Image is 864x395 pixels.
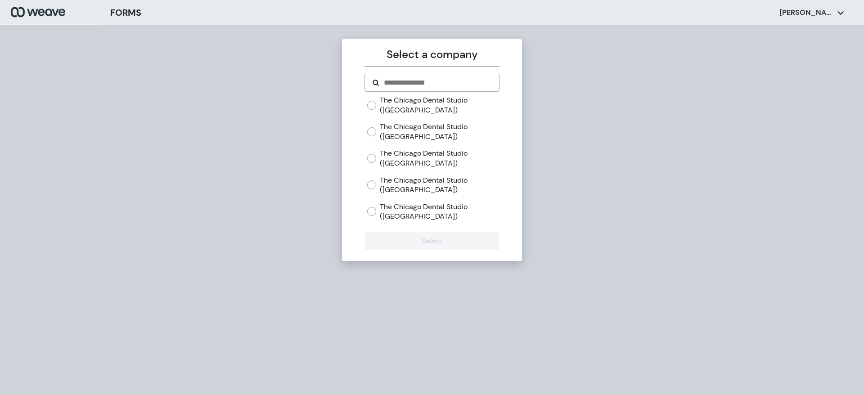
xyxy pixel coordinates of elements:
label: The Chicago Dental Studio ([GEOGRAPHIC_DATA]) [380,202,499,221]
button: Select [364,232,499,250]
label: The Chicago Dental Studio ([GEOGRAPHIC_DATA]) [380,148,499,168]
label: The Chicago Dental Studio ([GEOGRAPHIC_DATA]) [380,122,499,141]
p: Select a company [364,46,499,63]
label: The Chicago Dental Studio ([GEOGRAPHIC_DATA]) [380,175,499,195]
input: Search [383,77,491,88]
p: [PERSON_NAME] [779,8,833,18]
label: The Chicago Dental Studio ([GEOGRAPHIC_DATA]) [380,95,499,115]
h3: FORMS [110,6,141,19]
